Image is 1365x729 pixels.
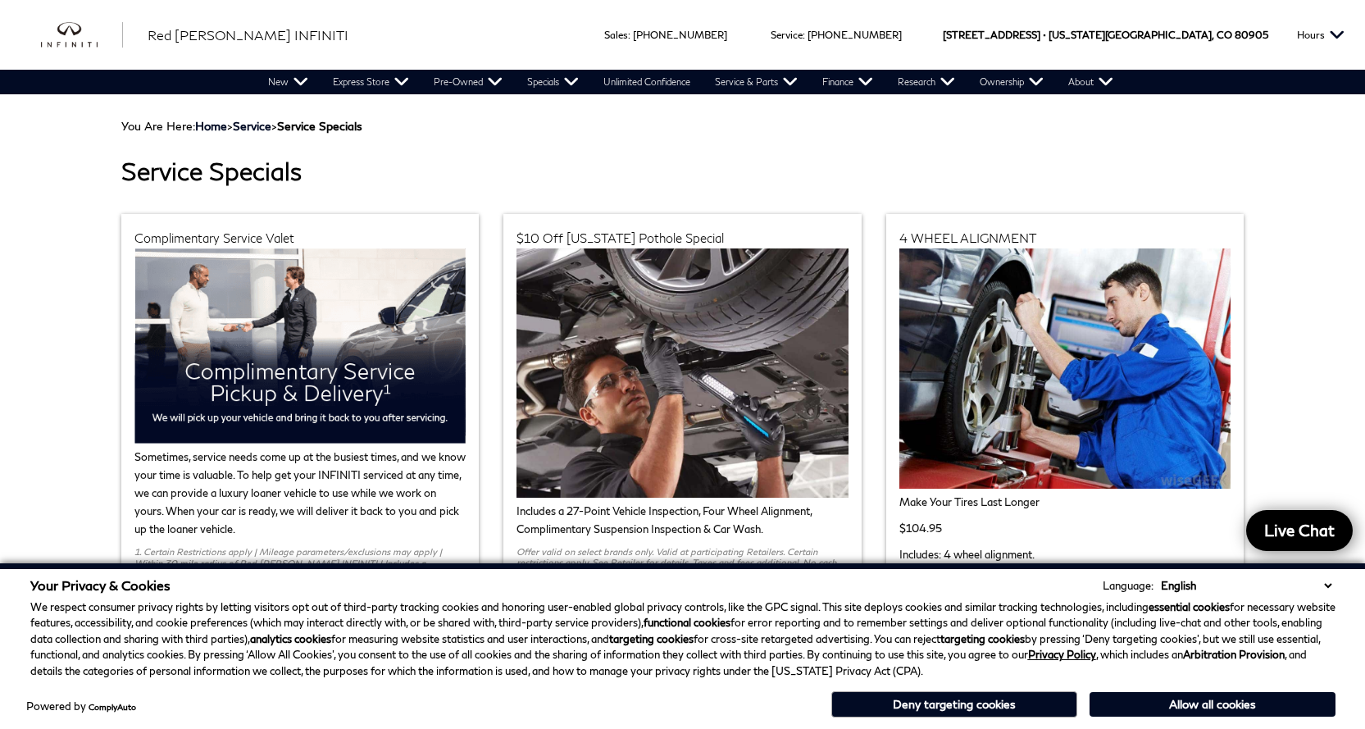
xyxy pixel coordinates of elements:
[233,119,362,133] span: >
[1246,510,1353,551] a: Live Chat
[1256,520,1343,540] span: Live Chat
[134,546,466,590] p: 1. Certain Restrictions apply | Mileage parameters/exclusions may apply | Within 30 mile radius o...
[628,29,630,41] span: :
[1183,648,1285,661] strong: Arbitration Provision
[1157,577,1335,594] select: Language Select
[810,70,885,94] a: Finance
[256,70,321,94] a: New
[604,29,628,41] span: Sales
[609,632,694,645] strong: targeting cookies
[644,616,730,629] strong: functional cookies
[703,70,810,94] a: Service & Parts
[134,231,466,244] h2: Complimentary Service Valet
[41,22,123,48] a: infiniti
[41,22,123,48] img: INFINITI
[1149,600,1230,613] strong: essential cookies
[195,119,227,133] a: Home
[771,29,803,41] span: Service
[899,519,1231,537] p: $104.95
[233,119,271,133] a: Service
[831,691,1077,718] button: Deny targeting cookies
[30,599,1335,680] p: We respect consumer privacy rights by letting visitors opt out of third-party tracking cookies an...
[148,27,348,43] span: Red [PERSON_NAME] INFINITI
[121,119,1244,133] div: Breadcrumbs
[121,119,362,133] span: You Are Here:
[516,546,849,600] p: Offer valid on select brands only. Valid at participating Retailers. Certain restrictions apply. ...
[26,701,136,712] div: Powered by
[591,70,703,94] a: Unlimited Confidence
[421,70,515,94] a: Pre-Owned
[1028,648,1096,661] a: Privacy Policy
[195,119,362,133] span: >
[89,702,136,712] a: ComplyAuto
[1090,692,1335,717] button: Allow all cookies
[148,25,348,45] a: Red [PERSON_NAME] INFINITI
[516,502,849,538] p: Includes a 27-Point Vehicle Inspection, Four Wheel Alignment, Complimentary Suspension Inspection...
[250,632,331,645] strong: analytics cookies
[899,248,1231,489] img: Red Noland INFINITI Service Center
[885,70,967,94] a: Research
[516,231,849,244] h2: $10 Off [US_STATE] Pothole Special
[808,29,902,41] a: [PHONE_NUMBER]
[1056,70,1126,94] a: About
[943,29,1268,41] a: [STREET_ADDRESS] • [US_STATE][GEOGRAPHIC_DATA], CO 80905
[321,70,421,94] a: Express Store
[967,70,1056,94] a: Ownership
[899,231,1231,244] h2: 4 WHEEL ALIGNMENT
[30,577,171,593] span: Your Privacy & Cookies
[899,493,1231,511] p: Make Your Tires Last Longer
[803,29,805,41] span: :
[515,70,591,94] a: Specials
[256,70,1126,94] nav: Main Navigation
[940,632,1025,645] strong: targeting cookies
[134,448,466,538] p: Sometimes, service needs come up at the busiest times, and we know your time is valuable. To help...
[899,545,1231,563] p: Includes: 4 wheel alignment.
[277,119,362,133] strong: Service Specials
[1103,581,1153,591] div: Language:
[633,29,727,41] a: [PHONE_NUMBER]
[121,157,1244,185] h1: Service Specials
